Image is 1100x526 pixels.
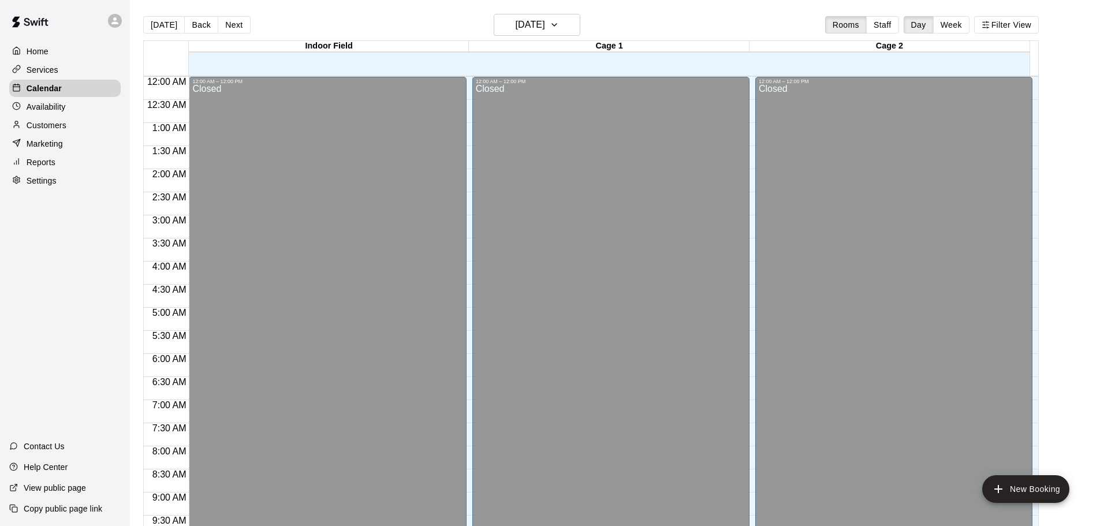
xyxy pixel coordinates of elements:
[27,83,62,94] p: Calendar
[9,172,121,189] a: Settings
[759,79,1029,84] div: 12:00 AM – 12:00 PM
[904,16,934,33] button: Day
[150,169,189,179] span: 2:00 AM
[24,503,102,514] p: Copy public page link
[150,469,189,479] span: 8:30 AM
[143,16,185,33] button: [DATE]
[150,400,189,410] span: 7:00 AM
[150,285,189,294] span: 4:30 AM
[24,461,68,473] p: Help Center
[516,17,545,33] h6: [DATE]
[150,516,189,525] span: 9:30 AM
[144,77,189,87] span: 12:00 AM
[184,16,218,33] button: Back
[9,61,121,79] a: Services
[974,16,1039,33] button: Filter View
[150,308,189,318] span: 5:00 AM
[27,175,57,186] p: Settings
[150,377,189,387] span: 6:30 AM
[150,354,189,364] span: 6:00 AM
[494,14,580,36] button: [DATE]
[476,79,746,84] div: 12:00 AM – 12:00 PM
[27,101,66,113] p: Availability
[150,423,189,433] span: 7:30 AM
[24,482,86,494] p: View public page
[27,64,58,76] p: Services
[27,46,49,57] p: Home
[27,156,55,168] p: Reports
[24,441,65,452] p: Contact Us
[9,117,121,134] a: Customers
[469,41,749,52] div: Cage 1
[218,16,250,33] button: Next
[150,146,189,156] span: 1:30 AM
[150,262,189,271] span: 4:00 AM
[150,215,189,225] span: 3:00 AM
[982,475,1069,503] button: add
[27,120,66,131] p: Customers
[750,41,1030,52] div: Cage 2
[150,238,189,248] span: 3:30 AM
[150,446,189,456] span: 8:00 AM
[150,192,189,202] span: 2:30 AM
[150,493,189,502] span: 9:00 AM
[866,16,899,33] button: Staff
[192,79,463,84] div: 12:00 AM – 12:00 PM
[27,138,63,150] p: Marketing
[150,331,189,341] span: 5:30 AM
[9,135,121,152] a: Marketing
[189,41,469,52] div: Indoor Field
[150,123,189,133] span: 1:00 AM
[9,43,121,60] a: Home
[144,100,189,110] span: 12:30 AM
[9,154,121,171] a: Reports
[825,16,867,33] button: Rooms
[9,80,121,97] a: Calendar
[9,98,121,115] a: Availability
[933,16,970,33] button: Week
